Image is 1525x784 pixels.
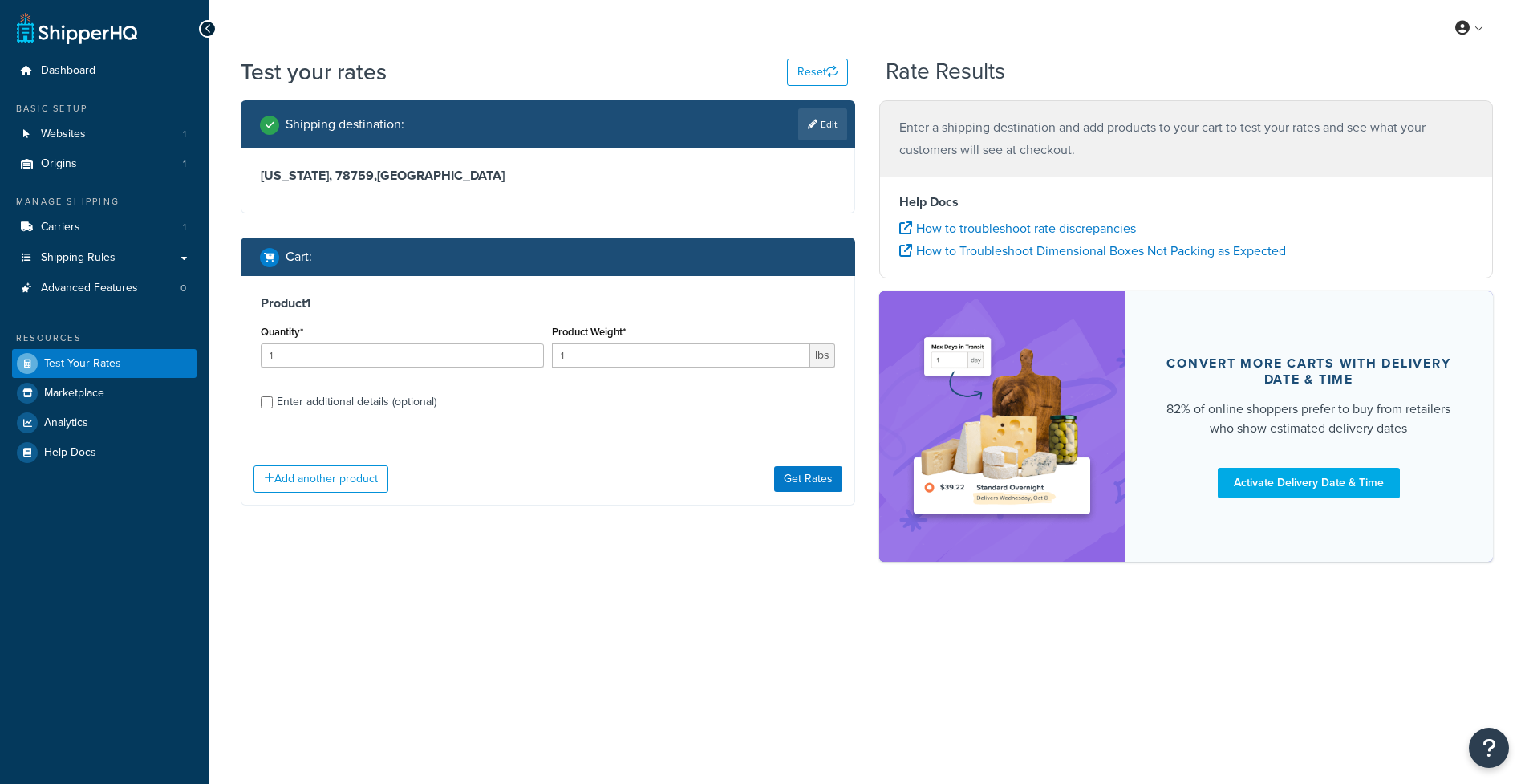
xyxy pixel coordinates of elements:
a: Dashboard [12,56,197,86]
li: Origins [12,149,197,179]
span: Origins [41,157,77,171]
li: Advanced Features [12,274,197,303]
button: Open Resource Center [1469,728,1509,768]
a: Shipping Rules [12,243,197,273]
h4: Help Docs [899,193,1474,212]
a: Advanced Features0 [12,274,197,303]
li: Carriers [12,213,197,242]
span: Test Your Rates [44,357,121,371]
button: Add another product [253,465,388,493]
div: Basic Setup [12,102,197,116]
img: feature-image-ddt-36eae7f7280da8017bfb280eaccd9c446f90b1fe08728e4019434db127062ab4.png [903,315,1101,538]
span: 1 [183,128,186,141]
p: Enter a shipping destination and add products to your cart to test your rates and see what your c... [899,116,1474,161]
span: Carriers [41,221,80,234]
span: 1 [183,157,186,171]
a: How to troubleshoot rate discrepancies [899,219,1136,238]
button: Reset [787,59,848,86]
a: Edit [798,108,847,140]
a: Origins1 [12,149,197,179]
input: 0 [261,343,544,368]
label: Product Weight* [552,326,626,338]
span: Marketplace [44,387,104,400]
span: Help Docs [44,446,96,460]
a: Carriers1 [12,213,197,242]
h2: Cart : [286,250,312,264]
span: Dashboard [41,64,95,78]
span: Analytics [44,416,88,430]
h2: Shipping destination : [286,117,404,132]
div: Manage Shipping [12,195,197,209]
a: Analytics [12,408,197,437]
a: Help Docs [12,438,197,467]
a: Websites1 [12,120,197,149]
span: Websites [41,128,86,141]
span: lbs [810,343,835,368]
a: Marketplace [12,379,197,408]
a: How to Troubleshoot Dimensional Boxes Not Packing as Expected [899,242,1286,260]
div: Resources [12,331,197,345]
h1: Test your rates [241,56,387,87]
li: Websites [12,120,197,149]
label: Quantity* [261,326,303,338]
a: Test Your Rates [12,349,197,378]
h3: [US_STATE], 78759 , [GEOGRAPHIC_DATA] [261,168,835,184]
button: Get Rates [774,466,842,492]
span: 1 [183,221,186,234]
span: Advanced Features [41,282,138,295]
input: 0.00 [552,343,810,368]
h3: Product 1 [261,295,835,311]
span: 0 [180,282,186,295]
span: Shipping Rules [41,251,116,265]
a: Activate Delivery Date & Time [1218,468,1400,498]
h2: Rate Results [886,59,1005,84]
input: Enter additional details (optional) [261,396,273,408]
div: Enter additional details (optional) [277,391,436,413]
div: 82% of online shoppers prefer to buy from retailers who show estimated delivery dates [1163,400,1454,438]
div: Convert more carts with delivery date & time [1163,355,1454,388]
